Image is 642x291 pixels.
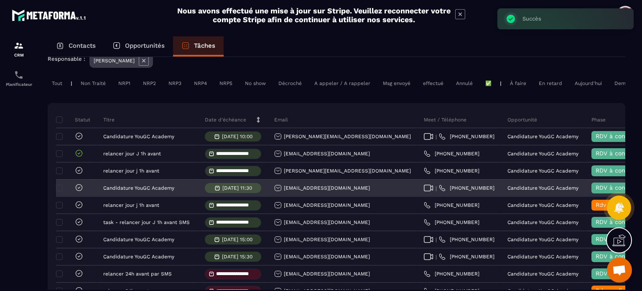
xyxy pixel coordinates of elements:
div: NRP1 [114,78,135,88]
p: CRM [2,53,36,57]
p: Candidature YouGC Academy [507,134,578,139]
p: Contacts [69,42,96,49]
p: Candidature YouGC Academy [103,185,174,191]
p: [DATE] 15:30 [222,254,252,260]
p: Opportunités [125,42,165,49]
a: Tâches [173,36,224,57]
div: No show [241,78,270,88]
a: Contacts [48,36,104,57]
p: | [500,80,502,86]
p: Candidature YouGC Academy [103,237,174,242]
p: [PERSON_NAME] [94,58,135,64]
div: Msg envoyé [379,78,415,88]
p: Planificateur [2,82,36,87]
p: Candidature YouGC Academy [507,254,578,260]
div: Aujourd'hui [571,78,606,88]
p: Candidature YouGC Academy [507,202,578,208]
div: NRP5 [215,78,237,88]
p: Email [274,116,288,123]
p: [DATE] 10:00 [222,134,252,139]
div: NRP3 [164,78,186,88]
div: ✅ [481,78,496,88]
img: logo [12,8,87,23]
a: [PHONE_NUMBER] [424,150,479,157]
a: [PHONE_NUMBER] [424,167,479,174]
p: relancer jour j 1h avant [103,202,159,208]
div: effectué [419,78,448,88]
h2: Nous avons effectué une mise à jour sur Stripe. Veuillez reconnecter votre compte Stripe afin de ... [177,6,451,24]
div: Annulé [452,78,477,88]
p: [DATE] 11:30 [222,185,252,191]
div: Tout [48,78,66,88]
p: Tâches [194,42,215,49]
div: En retard [535,78,566,88]
p: [DATE] 15:00 [222,237,252,242]
span: | [436,237,437,243]
div: Ouvrir le chat [607,258,632,283]
div: À faire [506,78,530,88]
span: | [436,254,437,260]
p: relancer jour j 1h avant [103,168,159,174]
div: NRP2 [139,78,160,88]
p: Candidature YouGC Academy [507,271,578,277]
a: [PHONE_NUMBER] [439,236,494,243]
a: [PHONE_NUMBER] [424,270,479,277]
a: [PHONE_NUMBER] [424,219,479,226]
p: Candidature YouGC Academy [103,254,174,260]
a: formationformationCRM [2,34,36,64]
p: | [71,80,72,86]
p: Opportunité [507,116,537,123]
div: Non Traité [76,78,110,88]
a: Opportunités [104,36,173,57]
div: Décroché [274,78,306,88]
p: relancer jour J 1h avant [103,151,161,157]
div: A appeler / A rappeler [310,78,374,88]
p: Meet / Téléphone [424,116,466,123]
a: [PHONE_NUMBER] [424,202,479,209]
p: task - relancer jour J 1h avant SMS [103,219,190,225]
span: | [436,185,437,191]
p: Candidature YouGC Academy [507,237,578,242]
p: Titre [103,116,115,123]
div: Demain [610,78,637,88]
p: Candidature YouGC Academy [507,151,578,157]
p: Date d’échéance [205,116,246,123]
p: Candidature YouGC Academy [507,185,578,191]
p: Candidature YouGC Academy [507,168,578,174]
img: scheduler [14,70,24,80]
p: Candidature YouGC Academy [507,219,578,225]
a: [PHONE_NUMBER] [439,185,494,191]
div: NRP4 [190,78,211,88]
a: [PHONE_NUMBER] [439,133,494,140]
span: | [436,134,437,140]
p: relancer 24h avant par SMS [103,271,172,277]
p: Statut [58,116,90,123]
a: [PHONE_NUMBER] [439,253,494,260]
img: formation [14,41,24,51]
a: schedulerschedulerPlanificateur [2,64,36,93]
p: Candidature YouGC Academy [103,134,174,139]
p: Responsable : [48,56,85,62]
p: Phase [591,116,606,123]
